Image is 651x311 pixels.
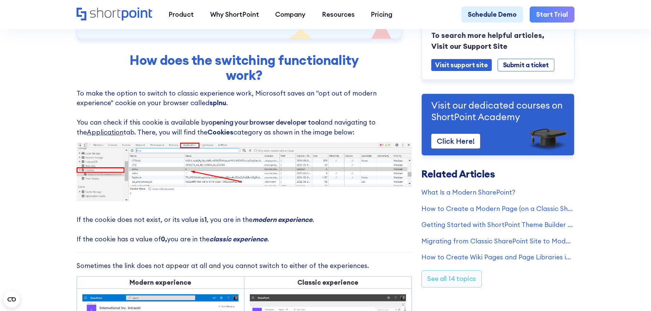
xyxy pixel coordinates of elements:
[210,10,259,19] div: Why ShortPoint
[3,291,20,308] button: Open CMP widget
[530,6,574,23] a: Start Trial
[461,6,523,23] a: Schedule Demo
[431,133,480,148] a: Click Here!
[77,261,412,271] p: Sometimes the link does not appear at all and you cannot switch to either of the experiences.
[204,215,207,224] strong: 1
[421,220,574,230] a: Getting Started with ShortPoint Theme Builder - Classic SharePoint Sites (Part 1)
[421,236,574,246] a: Migrating from Classic SharePoint Site to Modern SharePoint Site (SharePoint Online)
[130,278,191,286] strong: Modern experience
[314,6,363,23] a: Resources
[209,99,226,107] strong: splnu
[253,215,312,224] em: modern experience
[116,53,372,83] h2: How does the switching functionality work?
[209,235,267,243] em: classic experience
[168,10,194,19] div: Product
[498,58,554,71] a: Submit a ticket
[421,252,574,262] a: How to Create Wiki Pages and Page Libraries in SharePoint
[617,278,651,311] iframe: Chat Widget
[431,99,565,123] p: Visit our dedicated courses on ShortPoint Academy
[371,10,392,19] div: Pricing
[431,59,491,71] a: Visit support site
[77,215,412,244] p: If the cookie does not exist, or its value is , you are in the . If the cookie has a value of you...
[77,8,152,22] a: Home
[421,203,574,213] a: How to Create a Modern Page (on a Classic SharePoint Site)
[202,6,267,23] a: Why ShortPoint
[207,128,233,136] strong: Cookies
[267,6,314,23] a: Company
[322,10,355,19] div: Resources
[421,169,574,179] h3: Related Articles
[160,6,202,23] a: Product
[421,187,574,197] a: What Is a Modern SharePoint?
[77,88,412,137] p: To make the option to switch to classic experience work, Microsoft saves an "opt out of modern ex...
[275,10,306,19] div: Company
[421,270,482,287] a: See all 14 topics
[208,118,321,126] a: opening your browser developer tool
[161,235,167,243] strong: 0,
[363,6,401,23] a: Pricing
[87,128,123,136] span: Application
[431,30,565,52] p: To search more helpful articles, Visit our Support Site
[297,278,358,286] strong: Classic experience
